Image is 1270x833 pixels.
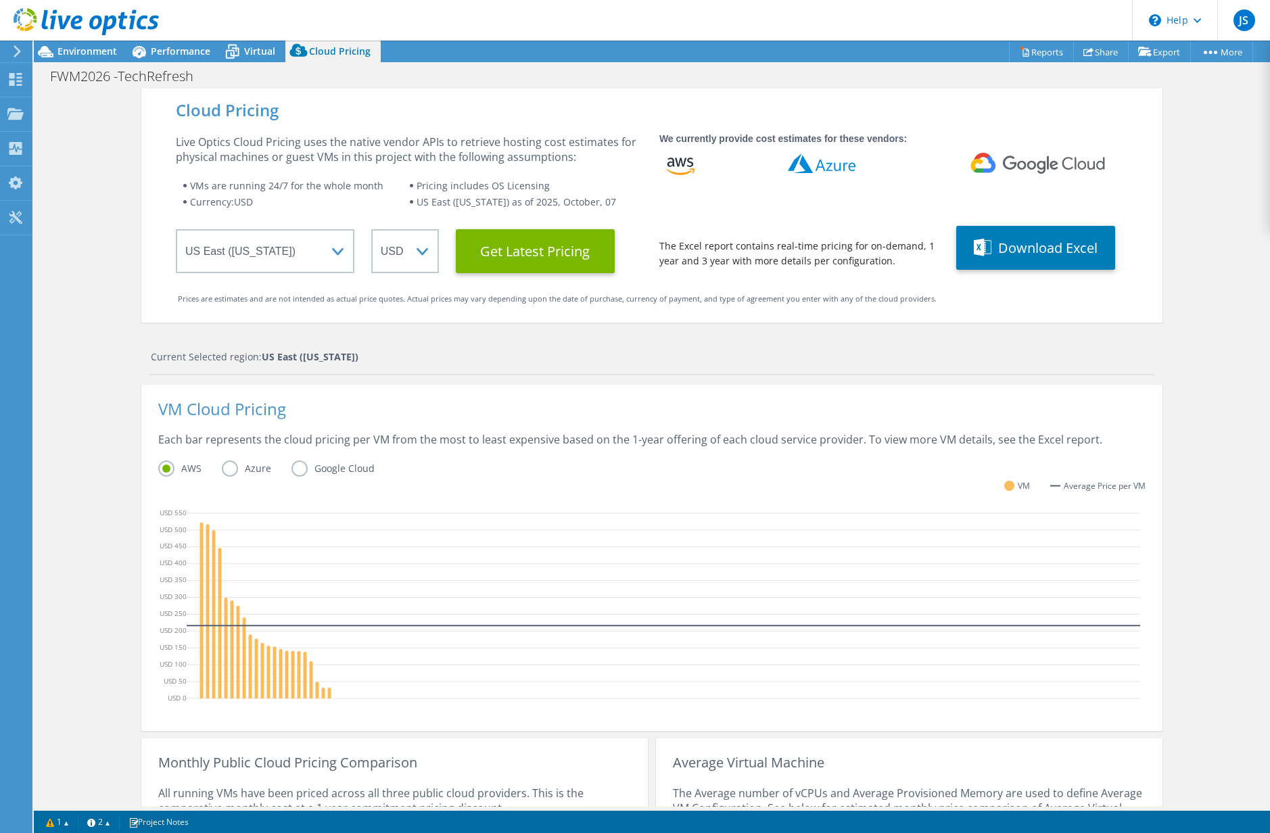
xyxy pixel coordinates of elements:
[164,675,187,685] text: USD 50
[456,229,615,273] button: Get Latest Pricing
[151,45,210,57] span: Performance
[119,813,198,830] a: Project Notes
[659,133,907,144] strong: We currently provide cost estimates for these vendors:
[160,592,187,601] text: USD 300
[1128,41,1191,62] a: Export
[44,69,214,84] h1: FWM2026 -TechRefresh
[1190,41,1253,62] a: More
[673,755,1146,770] div: Average Virtual Machine
[417,195,616,208] span: US East ([US_STATE]) as of 2025, October, 07
[1018,478,1030,494] span: VM
[160,507,187,517] text: USD 550
[160,609,187,618] text: USD 250
[78,813,120,830] a: 2
[160,642,187,652] text: USD 150
[57,45,117,57] span: Environment
[37,813,78,830] a: 1
[178,291,1126,306] div: Prices are estimates and are not intended as actual price quotes. Actual prices may vary dependin...
[262,350,358,363] strong: US East ([US_STATE])
[176,135,642,164] div: Live Optics Cloud Pricing uses the native vendor APIs to retrieve hosting cost estimates for phys...
[1009,41,1074,62] a: Reports
[291,460,395,477] label: Google Cloud
[158,432,1146,460] div: Each bar represents the cloud pricing per VM from the most to least expensive based on the 1-year...
[190,195,253,208] span: Currency: USD
[309,45,371,57] span: Cloud Pricing
[160,659,187,668] text: USD 100
[417,179,550,192] span: Pricing includes OS Licensing
[160,558,187,567] text: USD 400
[160,524,187,533] text: USD 500
[1064,479,1146,494] span: Average Price per VM
[176,103,1128,118] div: Cloud Pricing
[1233,9,1255,31] span: JS
[160,575,187,584] text: USD 350
[1073,41,1129,62] a: Share
[1149,14,1161,26] svg: \n
[160,625,187,635] text: USD 200
[190,179,383,192] span: VMs are running 24/7 for the whole month
[151,350,1155,364] div: Current Selected region:
[158,402,1146,432] div: VM Cloud Pricing
[659,239,939,268] div: The Excel report contains real-time pricing for on-demand, 1 year and 3 year with more details pe...
[244,45,275,57] span: Virtual
[158,755,631,770] div: Monthly Public Cloud Pricing Comparison
[158,460,222,477] label: AWS
[222,460,291,477] label: Azure
[160,541,187,550] text: USD 450
[168,692,187,702] text: USD 0
[956,226,1115,270] button: Download Excel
